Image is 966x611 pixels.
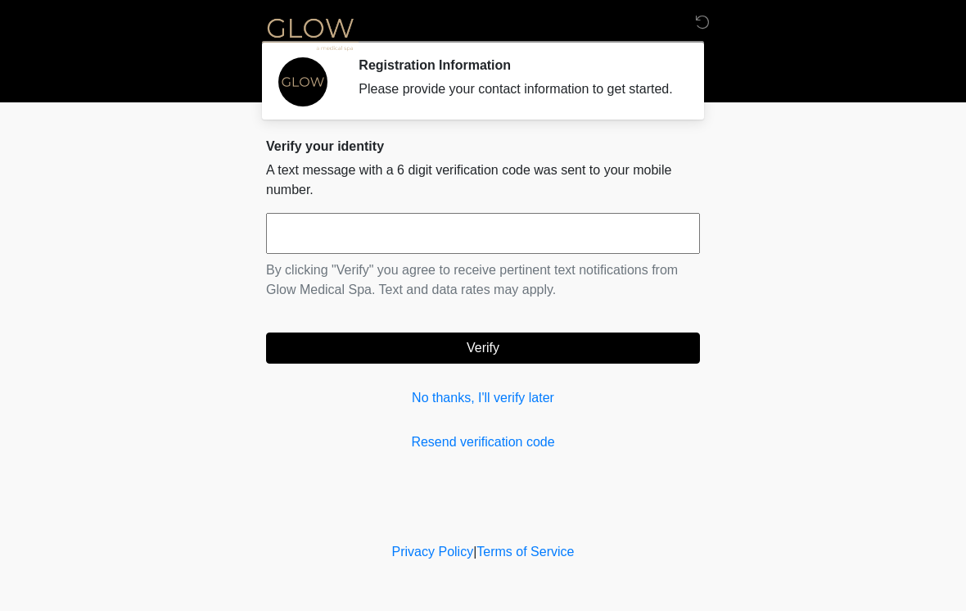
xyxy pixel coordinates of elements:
a: No thanks, I'll verify later [266,388,700,408]
p: By clicking "Verify" you agree to receive pertinent text notifications from Glow Medical Spa. Tex... [266,260,700,300]
a: Resend verification code [266,432,700,452]
img: Glow Medical Spa Logo [250,12,371,54]
p: A text message with a 6 digit verification code was sent to your mobile number. [266,161,700,200]
a: | [473,545,476,559]
a: Privacy Policy [392,545,474,559]
h2: Verify your identity [266,138,700,154]
div: Please provide your contact information to get started. [359,79,675,99]
button: Verify [266,333,700,364]
img: Agent Avatar [278,57,327,106]
a: Terms of Service [476,545,574,559]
